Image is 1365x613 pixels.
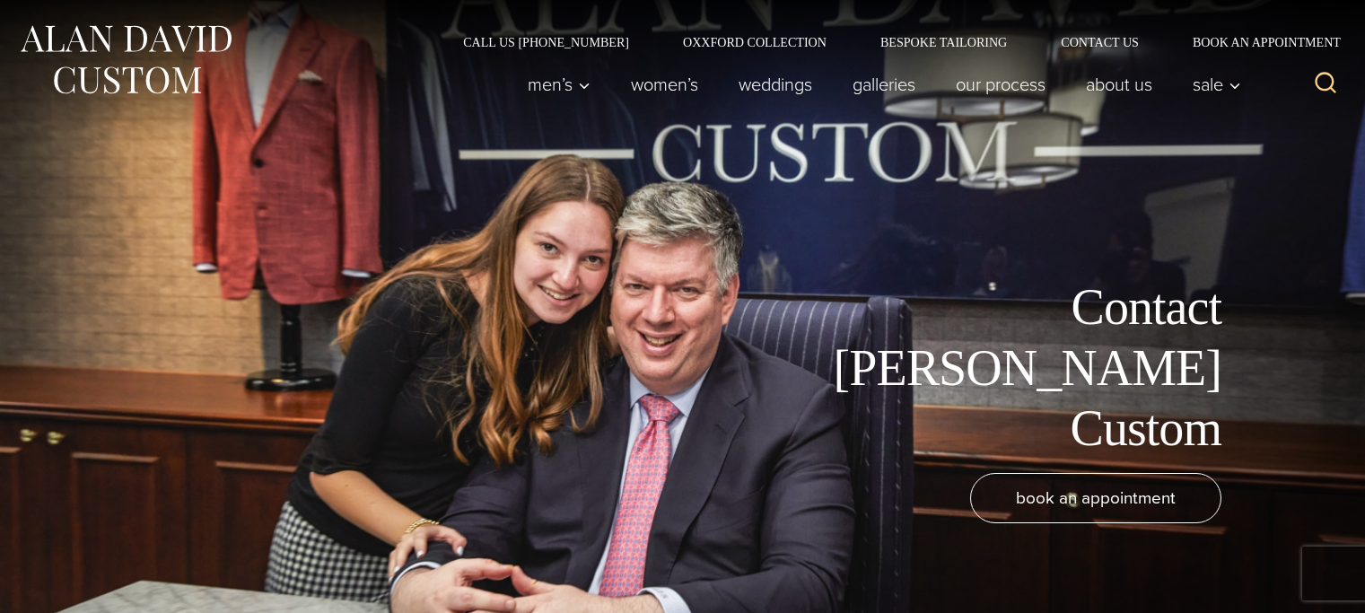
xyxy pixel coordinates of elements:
[1304,63,1347,106] button: View Search Form
[1034,36,1166,48] a: Contact Us
[1016,485,1176,511] span: book an appointment
[1066,66,1173,102] a: About Us
[508,66,1251,102] nav: Primary Navigation
[656,36,853,48] a: Oxxford Collection
[436,36,1347,48] nav: Secondary Navigation
[936,66,1066,102] a: Our Process
[611,66,719,102] a: Women’s
[970,473,1221,523] a: book an appointment
[436,36,656,48] a: Call Us [PHONE_NUMBER]
[528,75,591,93] span: Men’s
[818,277,1221,459] h1: Contact [PERSON_NAME] Custom
[1251,559,1347,604] iframe: Opens a widget where you can chat to one of our agents
[853,36,1034,48] a: Bespoke Tailoring
[1193,75,1241,93] span: Sale
[833,66,936,102] a: Galleries
[18,20,233,100] img: Alan David Custom
[719,66,833,102] a: weddings
[1166,36,1347,48] a: Book an Appointment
